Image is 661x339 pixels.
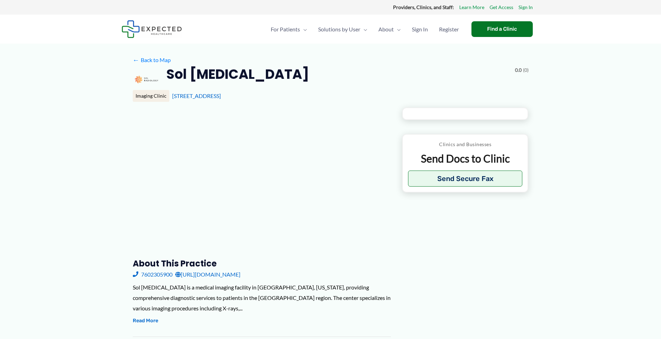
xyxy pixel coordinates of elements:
a: 7602305900 [133,269,172,280]
h2: Sol [MEDICAL_DATA] [166,66,309,83]
a: Find a Clinic [471,21,533,37]
span: ← [133,56,139,63]
span: Menu Toggle [394,17,401,42]
button: Read More [133,317,158,325]
a: Sign In [406,17,433,42]
p: Send Docs to Clinic [408,152,523,165]
img: Expected Healthcare Logo - side, dark font, small [122,20,182,38]
h3: About this practice [133,258,391,269]
nav: Primary Site Navigation [265,17,464,42]
span: Solutions by User [318,17,360,42]
span: About [378,17,394,42]
a: Learn More [459,3,484,12]
span: Register [439,17,459,42]
span: Menu Toggle [300,17,307,42]
a: AboutMenu Toggle [373,17,406,42]
span: (0) [523,66,529,75]
div: Sol [MEDICAL_DATA] is a medical imaging facility in [GEOGRAPHIC_DATA], [US_STATE], providing comp... [133,282,391,313]
a: [STREET_ADDRESS] [172,92,221,99]
div: Imaging Clinic [133,90,169,102]
a: [URL][DOMAIN_NAME] [175,269,240,280]
strong: Providers, Clinics, and Staff: [393,4,454,10]
a: Get Access [490,3,513,12]
button: Send Secure Fax [408,171,523,187]
a: Sign In [518,3,533,12]
a: Register [433,17,464,42]
a: ←Back to Map [133,55,171,65]
a: Solutions by UserMenu Toggle [313,17,373,42]
span: 0.0 [515,66,522,75]
span: Menu Toggle [360,17,367,42]
span: Sign In [412,17,428,42]
span: For Patients [271,17,300,42]
p: Clinics and Businesses [408,140,523,149]
a: For PatientsMenu Toggle [265,17,313,42]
